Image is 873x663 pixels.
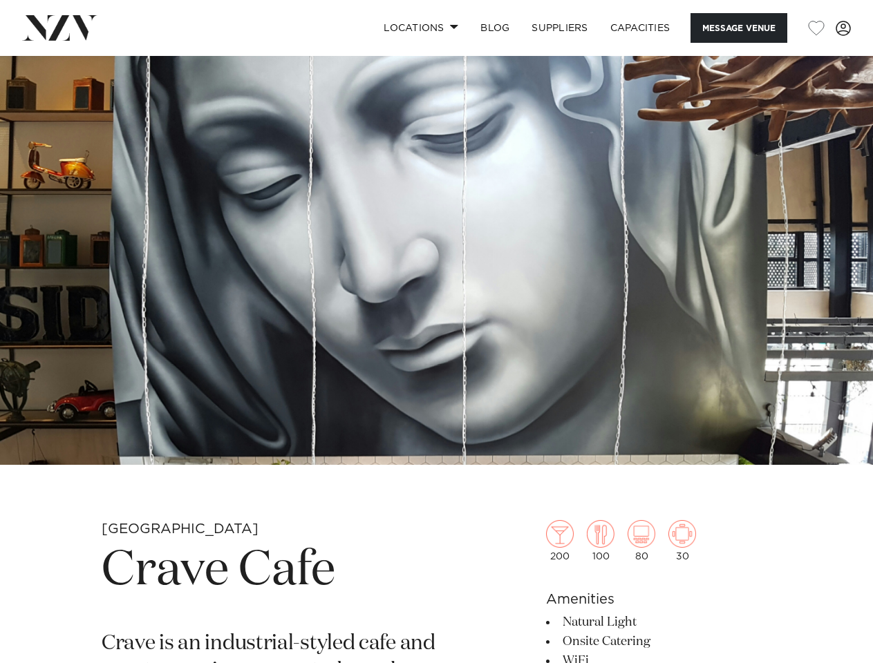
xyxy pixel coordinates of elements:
[668,520,696,548] img: meeting.png
[469,13,520,43] a: BLOG
[546,520,574,548] img: cocktail.png
[587,520,614,561] div: 100
[102,539,448,603] h1: Crave Cafe
[102,522,259,536] small: [GEOGRAPHIC_DATA]
[587,520,614,548] img: dining.png
[668,520,696,561] div: 30
[546,613,771,632] li: Natural Light
[546,632,771,651] li: Onsite Catering
[599,13,682,43] a: Capacities
[691,13,787,43] button: Message Venue
[22,15,97,40] img: nzv-logo.png
[628,520,655,548] img: theatre.png
[546,589,771,610] h6: Amenities
[628,520,655,561] div: 80
[546,520,574,561] div: 200
[520,13,599,43] a: SUPPLIERS
[373,13,469,43] a: Locations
